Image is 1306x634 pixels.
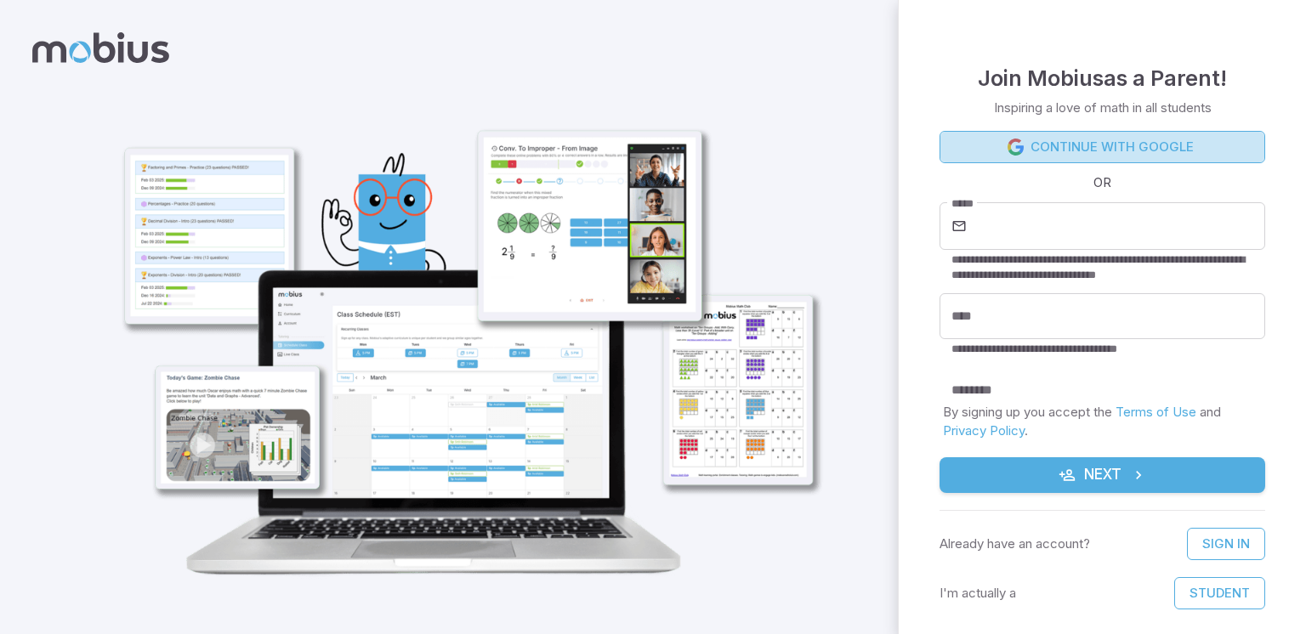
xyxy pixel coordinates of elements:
[87,48,838,598] img: parent_1-illustration
[1187,528,1265,560] a: Sign In
[940,584,1016,603] p: I'm actually a
[1174,577,1265,609] button: Student
[994,99,1212,117] p: Inspiring a love of math in all students
[1116,404,1196,420] a: Terms of Use
[940,457,1265,493] button: Next
[978,61,1227,95] h4: Join Mobius as a Parent !
[940,131,1265,163] a: Continue with Google
[1089,173,1116,192] span: OR
[943,403,1262,440] p: By signing up you accept the and .
[940,535,1090,553] p: Already have an account?
[943,422,1025,439] a: Privacy Policy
